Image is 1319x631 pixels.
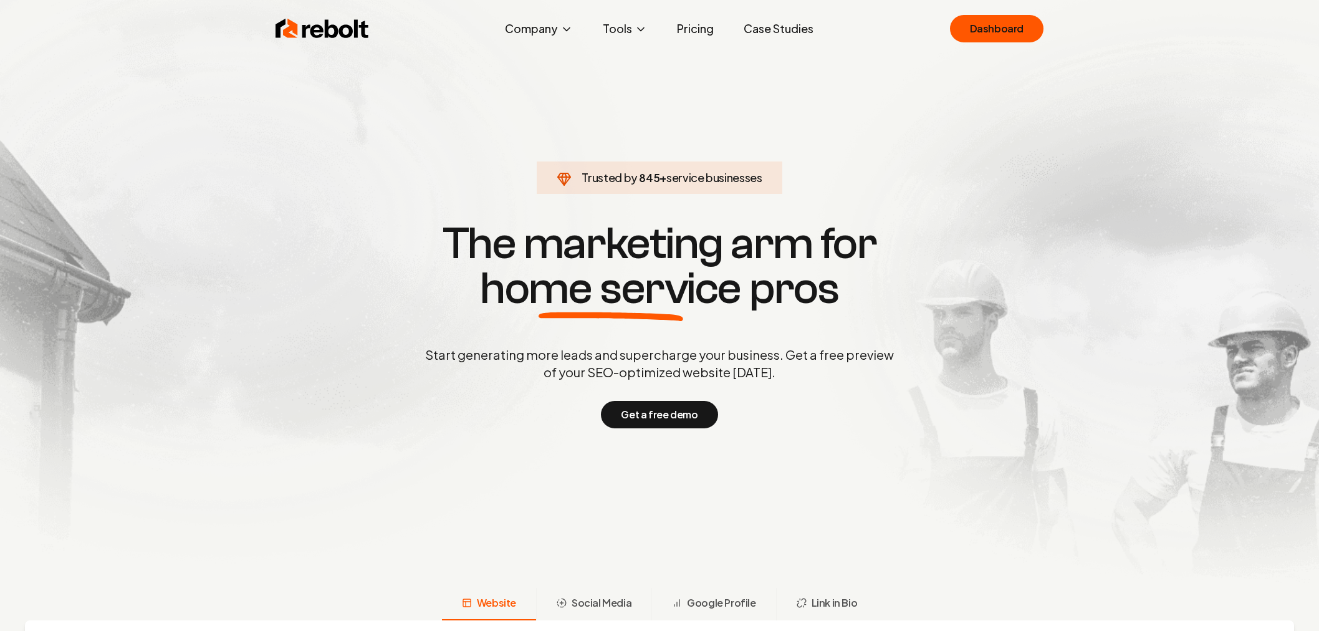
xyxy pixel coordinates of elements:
[536,588,651,620] button: Social Media
[639,169,659,186] span: 845
[651,588,775,620] button: Google Profile
[276,16,369,41] img: Rebolt Logo
[734,16,823,41] a: Case Studies
[477,595,516,610] span: Website
[776,588,878,620] button: Link in Bio
[812,595,858,610] span: Link in Bio
[667,16,724,41] a: Pricing
[360,221,959,311] h1: The marketing arm for pros
[442,588,536,620] button: Website
[950,15,1043,42] a: Dashboard
[601,401,717,428] button: Get a free demo
[572,595,631,610] span: Social Media
[495,16,583,41] button: Company
[687,595,755,610] span: Google Profile
[480,266,741,311] span: home service
[582,170,637,185] span: Trusted by
[659,170,666,185] span: +
[423,346,896,381] p: Start generating more leads and supercharge your business. Get a free preview of your SEO-optimiz...
[666,170,762,185] span: service businesses
[593,16,657,41] button: Tools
